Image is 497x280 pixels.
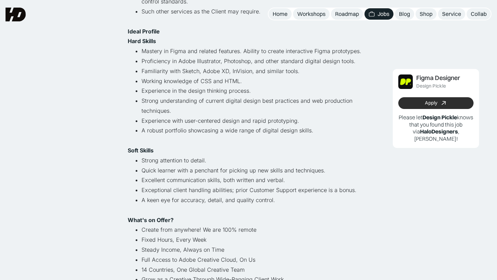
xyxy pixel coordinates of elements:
a: Roadmap [331,8,363,20]
b: Design Pickle [422,114,457,121]
div: Roadmap [335,10,359,18]
a: Blog [395,8,414,20]
div: Workshops [297,10,325,18]
strong: Ideal Profile Hard Skills [128,28,160,45]
li: Strong attention to detail. [142,156,369,166]
a: Workshops [293,8,330,20]
li: Working knowledge of CSS and HTML. [142,76,369,86]
div: Apply [425,100,437,106]
a: Shop [416,8,437,20]
p: Please let knows that you found this job via , [PERSON_NAME]! [398,114,474,142]
div: Design Pickle [416,83,446,89]
a: Apply [398,97,474,109]
a: Collab [467,8,491,20]
div: Collab [471,10,487,18]
div: Shop [420,10,432,18]
div: Jobs [378,10,389,18]
li: Quick learner with a penchant for picking up new skills and techniques. [142,166,369,176]
div: Home [273,10,288,18]
img: Job Image [398,74,413,89]
li: A robust portfolio showcasing a wide range of digital design skills. [142,126,369,146]
li: A keen eye for accuracy, detail, and quality control. [142,195,369,215]
b: HaloDesigners [420,128,458,135]
div: Figma Designer [416,74,460,82]
li: Excellent communication skills, both written and verbal. [142,175,369,185]
li: Such other services as the Client may require. [142,7,369,27]
li: 14 Countries, One Global Creative Team [142,265,369,275]
li: Steady Income, Always on Time [142,245,369,255]
li: Create from anywhere! We are 100% remote [142,225,369,235]
li: Full Access to Adobe Creative Cloud, On Us [142,255,369,265]
li: Mastery in Figma and related features. Ability to create interactive Figma prototypes. [142,46,369,56]
a: Jobs [364,8,393,20]
li: Proficiency in Adobe Illustrator, Photoshop, and other standard digital design tools. [142,56,369,66]
strong: What's on Offer? [128,217,174,223]
li: Familiarity with Sketch, Adobe XD, InVision, and similar tools. [142,66,369,76]
div: Blog [399,10,410,18]
a: Home [269,8,292,20]
div: Service [442,10,461,18]
strong: Soft Skills [128,147,154,154]
li: Strong understanding of current digital design best practices and web production techniques. [142,96,369,116]
li: Experience with user-centered design and rapid prototyping. [142,116,369,126]
li: Experience in the design thinking process. [142,86,369,96]
li: Fixed Hours, Every Week [142,235,369,245]
a: Service [438,8,465,20]
li: Exceptional client handling abilities; prior Customer Support experience is a bonus. [142,185,369,195]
